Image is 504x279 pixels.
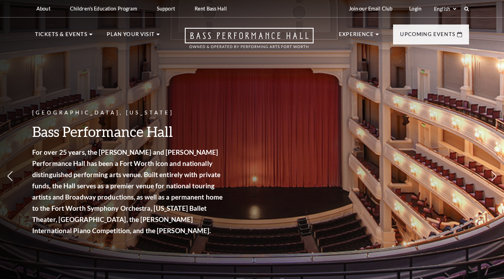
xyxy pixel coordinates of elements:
[32,109,225,117] p: [GEOGRAPHIC_DATA], [US_STATE]
[35,30,87,43] p: Tickets & Events
[107,30,155,43] p: Plan Your Visit
[70,6,137,12] p: Children's Education Program
[157,6,175,12] p: Support
[433,6,457,12] select: Select:
[32,148,223,235] strong: For over 25 years, the [PERSON_NAME] and [PERSON_NAME] Performance Hall has been a Fort Worth ico...
[32,123,225,140] h3: Bass Performance Hall
[339,30,374,43] p: Experience
[195,6,227,12] p: Rent Bass Hall
[36,6,50,12] p: About
[400,30,455,43] p: Upcoming Events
